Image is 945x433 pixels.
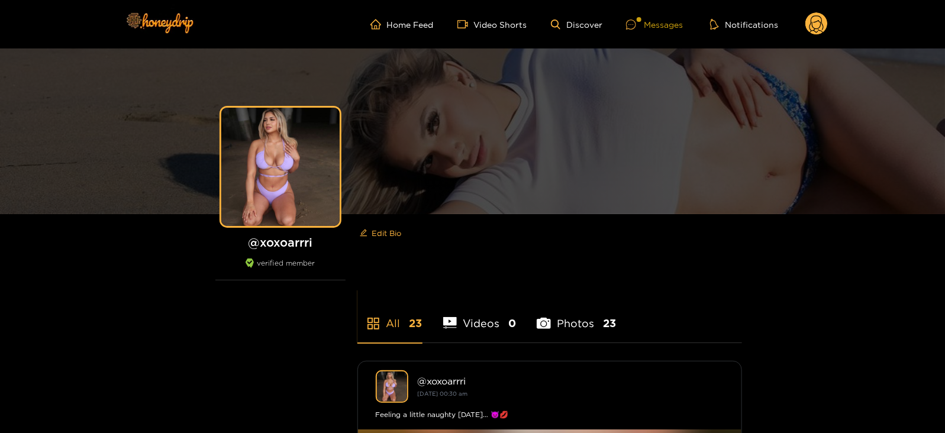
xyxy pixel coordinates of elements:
div: @ xoxoarrri [418,376,724,386]
span: appstore [366,316,380,331]
button: Notifications [707,18,782,30]
span: 0 [508,316,516,331]
a: Video Shorts [457,19,527,30]
span: 23 [603,316,616,331]
span: video-camera [457,19,474,30]
h1: @ xoxoarrri [215,235,346,250]
div: Messages [626,18,683,31]
button: editEdit Bio [357,224,404,243]
span: 23 [409,316,422,331]
li: Videos [443,289,517,342]
li: Photos [537,289,616,342]
span: home [370,19,387,30]
img: xoxoarrri [376,370,408,403]
div: verified member [215,258,346,280]
span: Edit Bio [372,227,402,239]
a: Home Feed [370,19,434,30]
a: Discover [551,20,602,30]
li: All [357,289,422,342]
span: edit [360,229,367,238]
small: [DATE] 00:30 am [418,390,468,397]
div: Feeling a little naughty [DATE]… 😈💋 [376,409,724,421]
